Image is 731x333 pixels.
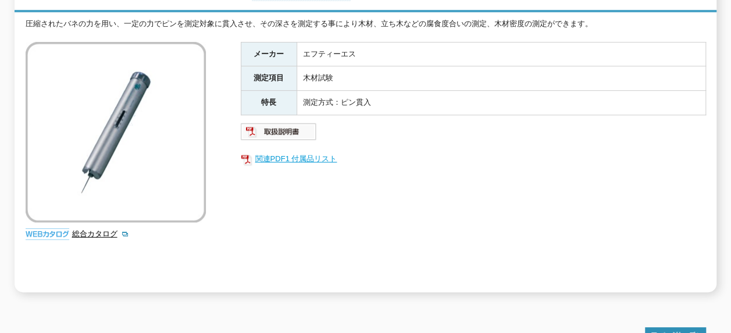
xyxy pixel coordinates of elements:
[241,42,297,66] th: メーカー
[297,66,705,91] td: 木材試験
[26,42,206,222] img: 木材試験機 ピロディン 6J
[241,130,317,139] a: 取扱説明書
[241,91,297,115] th: 特長
[241,66,297,91] th: 測定項目
[241,151,706,166] a: 関連PDF1 付属品リスト
[26,18,706,30] div: 圧縮されたバネの力を用い、一定の力でピンを測定対象に貫入させ、その深さを測定する事により木材、立ち木などの腐食度合いの測定、木材密度の測定ができます。
[26,228,69,240] img: webカタログ
[297,91,705,115] td: 測定方式：ピン貫入
[241,122,317,141] img: 取扱説明書
[297,42,705,66] td: エフティーエス
[72,229,129,238] a: 総合カタログ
